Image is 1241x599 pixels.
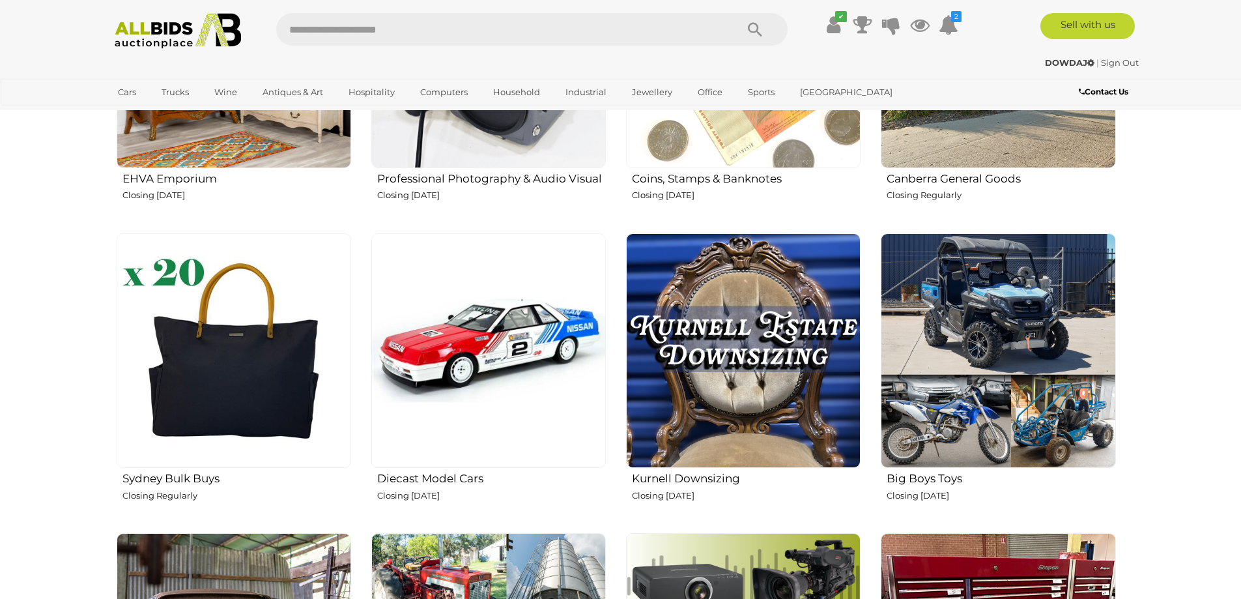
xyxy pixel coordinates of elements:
[377,169,606,185] h2: Professional Photography & Audio Visual
[557,81,615,103] a: Industrial
[340,81,403,103] a: Hospitality
[1045,57,1096,68] a: DOWDAJ
[377,188,606,203] p: Closing [DATE]
[722,13,788,46] button: Search
[632,488,861,503] p: Closing [DATE]
[254,81,332,103] a: Antiques & Art
[824,13,844,37] a: ✔
[1045,57,1094,68] strong: DOWDAJ
[835,11,847,22] i: ✔
[881,233,1115,468] img: Big Boys Toys
[1101,57,1139,68] a: Sign Out
[689,81,731,103] a: Office
[1096,57,1099,68] span: |
[117,233,351,468] img: Sydney Bulk Buys
[153,81,197,103] a: Trucks
[887,188,1115,203] p: Closing Regularly
[122,469,351,485] h2: Sydney Bulk Buys
[1040,13,1135,39] a: Sell with us
[887,469,1115,485] h2: Big Boys Toys
[371,233,606,523] a: Diecast Model Cars Closing [DATE]
[739,81,783,103] a: Sports
[626,233,861,468] img: Kurnell Downsizing
[107,13,249,49] img: Allbids.com.au
[412,81,476,103] a: Computers
[116,233,351,523] a: Sydney Bulk Buys Closing Regularly
[371,233,606,468] img: Diecast Model Cars
[485,81,549,103] a: Household
[632,169,861,185] h2: Coins, Stamps & Banknotes
[109,81,145,103] a: Cars
[632,469,861,485] h2: Kurnell Downsizing
[377,488,606,503] p: Closing [DATE]
[122,488,351,503] p: Closing Regularly
[887,169,1115,185] h2: Canberra General Goods
[377,469,606,485] h2: Diecast Model Cars
[625,233,861,523] a: Kurnell Downsizing Closing [DATE]
[1079,87,1128,96] b: Contact Us
[887,488,1115,503] p: Closing [DATE]
[1079,85,1132,99] a: Contact Us
[939,13,958,37] a: 2
[632,188,861,203] p: Closing [DATE]
[122,188,351,203] p: Closing [DATE]
[951,11,962,22] i: 2
[206,81,246,103] a: Wine
[122,169,351,185] h2: EHVA Emporium
[623,81,681,103] a: Jewellery
[792,81,901,103] a: [GEOGRAPHIC_DATA]
[880,233,1115,523] a: Big Boys Toys Closing [DATE]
